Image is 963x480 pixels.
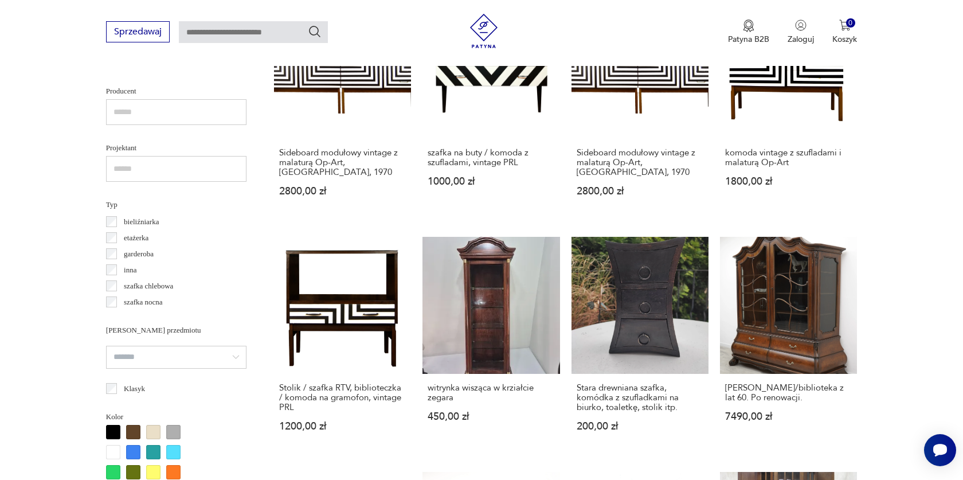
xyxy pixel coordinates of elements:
div: 0 [846,18,856,28]
p: inna [124,264,136,276]
p: 1000,00 zł [428,177,554,186]
p: bieliźniarka [124,216,159,228]
p: Typ [106,198,246,211]
p: 2800,00 zł [279,186,406,196]
a: Ikona medaluPatyna B2B [728,19,769,45]
p: Kolor [106,411,246,423]
p: Producent [106,85,246,97]
p: Klasyk [124,383,145,395]
a: Stolik / szafka RTV, biblioteczka / komoda na gramofon, vintage PRLStolik / szafka RTV, bibliotec... [274,237,411,454]
h3: witrynka wisząca w krziałcie zegara [428,383,554,403]
a: komoda vintage z szufladami i malaturą Op-Artkomoda vintage z szufladami i malaturą Op-Art1800,00 zł [720,1,857,218]
h3: komoda vintage z szufladami i malaturą Op-Art [725,148,852,167]
p: 1200,00 zł [279,422,406,431]
h3: Sideboard modułowy vintage z malaturą Op-Art, [GEOGRAPHIC_DATA], 1970 [577,148,703,177]
p: 200,00 zł [577,422,703,431]
button: Szukaj [308,25,322,38]
p: Koszyk [832,34,857,45]
p: etażerka [124,232,148,244]
a: Sideboard modułowy vintage z malaturą Op-Art, Polska, 1970Sideboard modułowy vintage z malaturą O... [571,1,708,218]
p: 1800,00 zł [725,177,852,186]
p: [PERSON_NAME] przedmiotu [106,324,246,337]
p: Zaloguj [788,34,814,45]
p: 2800,00 zł [577,186,703,196]
p: szafka chlebowa [124,280,173,292]
h3: szafka na buty / komoda z szufladami, vintage PRL [428,148,554,167]
h3: Stolik / szafka RTV, biblioteczka / komoda na gramofon, vintage PRL [279,383,406,412]
a: szafka na buty / komoda z szufladami, vintage PRLszafka na buty / komoda z szufladami, vintage PR... [422,1,559,218]
p: Patyna B2B [728,34,769,45]
p: 450,00 zł [428,412,554,422]
h3: Stara drewniana szafka, komódka z szufladkami na biurko, toaletkę, stolik itp. [577,383,703,412]
a: Sideboard modułowy vintage z malaturą Op-Art, Polska, 1970Sideboard modułowy vintage z malaturą O... [274,1,411,218]
button: Patyna B2B [728,19,769,45]
a: Sprzedawaj [106,29,170,37]
p: garderoba [124,248,154,260]
p: Projektant [106,142,246,154]
p: szafka nocna [124,296,163,309]
button: Sprzedawaj [106,21,170,42]
button: 0Koszyk [832,19,857,45]
button: Zaloguj [788,19,814,45]
img: Ikonka użytkownika [795,19,807,31]
h3: Sideboard modułowy vintage z malaturą Op-Art, [GEOGRAPHIC_DATA], 1970 [279,148,406,177]
img: Ikona medalu [743,19,754,32]
h3: [PERSON_NAME]/biblioteka z lat 60. Po renowacji. [725,383,852,403]
iframe: Smartsupp widget button [924,434,956,466]
p: Norwegia ( 12 ) [124,71,166,83]
img: Patyna - sklep z meblami i dekoracjami vintage [467,14,501,48]
p: 7490,00 zł [725,412,852,422]
img: Ikona koszyka [839,19,851,31]
a: Stara drewniana szafka, komódka z szufladkami na biurko, toaletkę, stolik itp.Stara drewniana sza... [571,237,708,454]
a: Zabytkowa witryna/biblioteka z lat 60. Po renowacji.[PERSON_NAME]/biblioteka z lat 60. Po renowac... [720,237,857,454]
a: witrynka wisząca w krziałcie zegarawitrynka wisząca w krziałcie zegara450,00 zł [422,237,559,454]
